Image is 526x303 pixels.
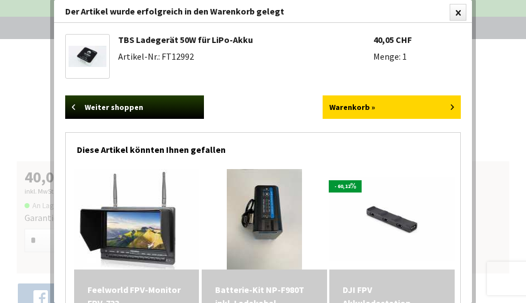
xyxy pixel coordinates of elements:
[69,46,106,67] img: TBS Ladegerät 50W für LiPo-Akku
[329,177,455,261] img: DJI FPV Akkuladestation
[69,37,106,75] a: TBS Ladegerät 50W für LiPo-Akku
[323,95,461,119] a: Warenkorb »
[118,34,253,45] a: TBS Ladegerät 50W für LiPo-Akku
[65,95,204,119] a: Weiter shoppen
[74,169,199,270] img: Feelworld FPV-Monitor FPV-733
[373,34,461,45] li: 40,05 CHF
[118,51,373,62] li: Artikel-Nr.: FT12992
[373,51,461,62] li: Menge: 1
[77,133,449,161] div: Diese Artikel könnten Ihnen gefallen
[227,169,302,270] img: Batterie-Kit NP-F980T inkl. Ladekabel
